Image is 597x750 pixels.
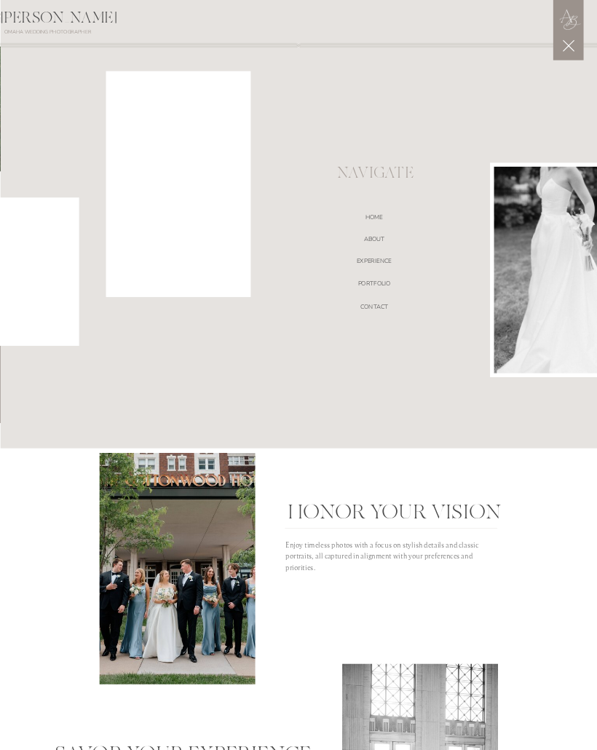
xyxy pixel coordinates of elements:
p: Enjoy timeless photos with a focus on stylish details and classic portraits, all captured in alig... [285,540,498,580]
p: NAVIGATE [337,167,411,181]
a: CONTACT [269,304,480,314]
a: HOME [269,214,480,224]
a: EXPERIENCE [269,258,480,268]
a: ABOUT [269,235,480,245]
div: [PERSON_NAME] [1,11,100,32]
a: portfolio [269,280,480,291]
h3: HONOR YOUR VISION [285,502,503,523]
